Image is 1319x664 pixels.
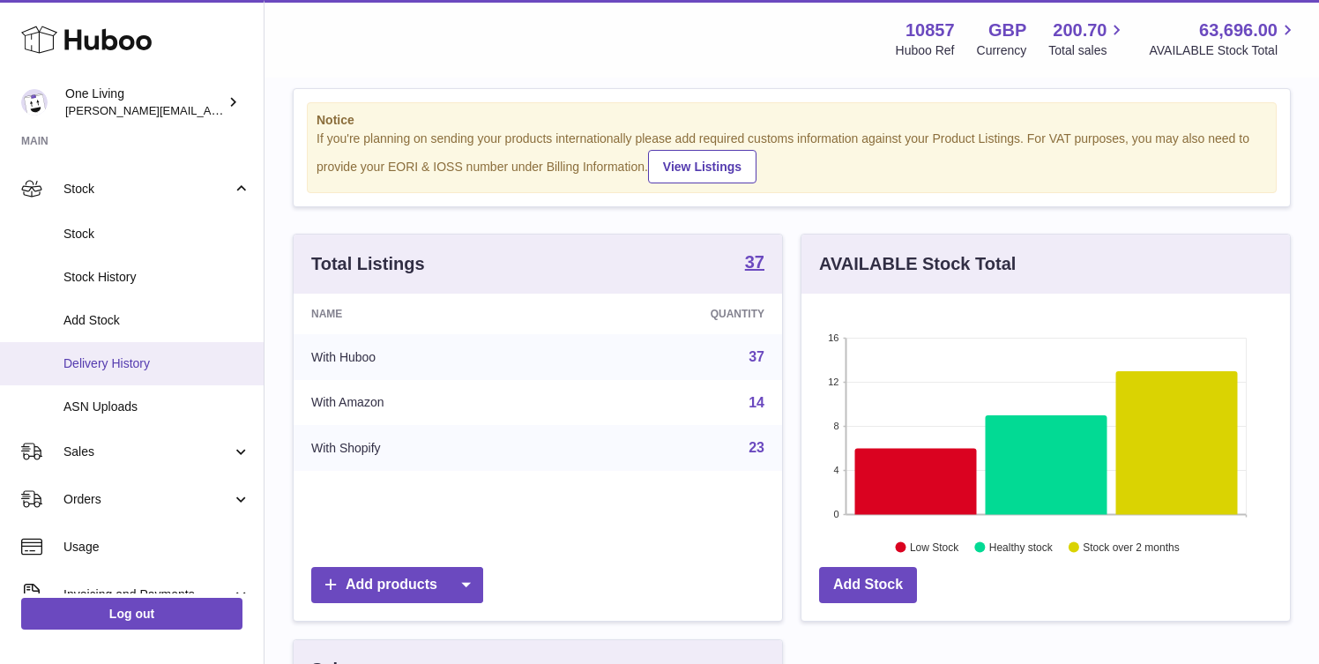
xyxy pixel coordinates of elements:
[1083,541,1179,553] text: Stock over 2 months
[905,19,955,42] strong: 10857
[63,539,250,556] span: Usage
[63,312,250,329] span: Add Stock
[63,226,250,242] span: Stock
[1199,19,1278,42] span: 63,696.00
[1048,19,1127,59] a: 200.70 Total sales
[819,252,1016,276] h3: AVAILABLE Stock Total
[819,567,917,603] a: Add Stock
[561,294,782,334] th: Quantity
[1149,19,1298,59] a: 63,696.00 AVAILABLE Stock Total
[749,349,764,364] a: 37
[294,380,561,426] td: With Amazon
[1149,42,1298,59] span: AVAILABLE Stock Total
[749,395,764,410] a: 14
[294,425,561,471] td: With Shopify
[833,421,838,431] text: 8
[63,399,250,415] span: ASN Uploads
[311,252,425,276] h3: Total Listings
[828,332,838,343] text: 16
[977,42,1027,59] div: Currency
[833,509,838,519] text: 0
[745,253,764,274] a: 37
[294,334,561,380] td: With Huboo
[828,377,838,387] text: 12
[749,440,764,455] a: 23
[648,150,756,183] a: View Listings
[988,19,1026,42] strong: GBP
[896,42,955,59] div: Huboo Ref
[833,465,838,475] text: 4
[65,86,224,119] div: One Living
[63,444,232,460] span: Sales
[745,253,764,271] strong: 37
[21,598,242,630] a: Log out
[989,541,1054,553] text: Healthy stock
[294,294,561,334] th: Name
[63,355,250,372] span: Delivery History
[1048,42,1127,59] span: Total sales
[21,89,48,116] img: Jessica@oneliving.com
[317,131,1267,183] div: If you're planning on sending your products internationally please add required customs informati...
[1053,19,1107,42] span: 200.70
[317,112,1267,129] strong: Notice
[63,491,232,508] span: Orders
[910,541,959,553] text: Low Stock
[63,181,232,198] span: Stock
[63,586,232,603] span: Invoicing and Payments
[63,269,250,286] span: Stock History
[311,567,483,603] a: Add products
[65,103,354,117] span: [PERSON_NAME][EMAIL_ADDRESS][DOMAIN_NAME]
